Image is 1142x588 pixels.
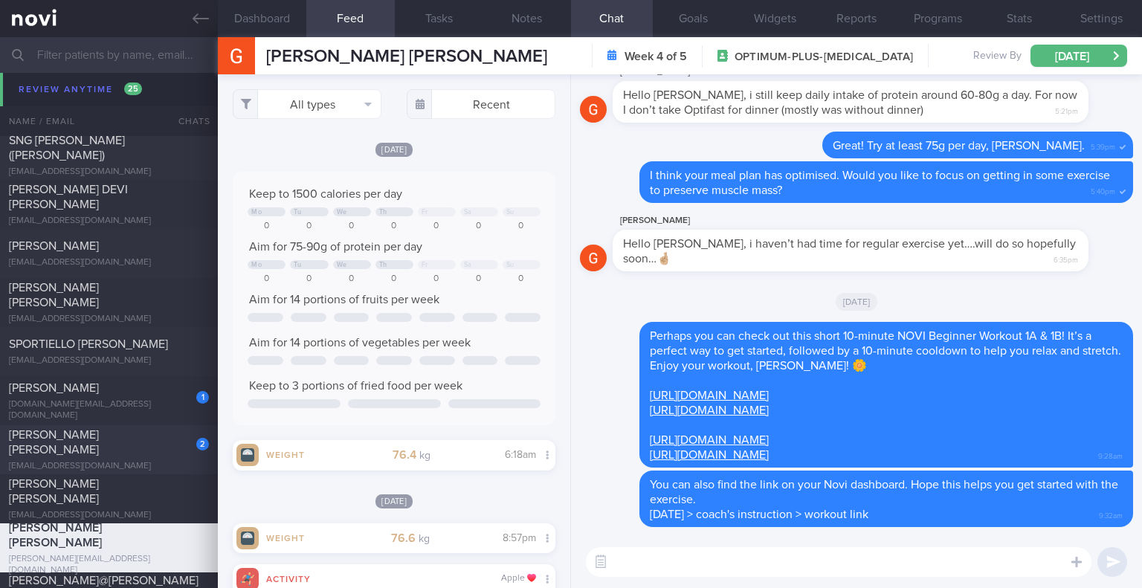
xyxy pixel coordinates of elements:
[9,554,209,576] div: [PERSON_NAME][EMAIL_ADDRESS][DOMAIN_NAME]
[1098,448,1123,462] span: 9:28am
[9,314,209,325] div: [EMAIL_ADDRESS][DOMAIN_NAME]
[9,478,99,505] span: [PERSON_NAME] [PERSON_NAME]
[9,382,99,394] span: [PERSON_NAME]
[9,510,209,521] div: [EMAIL_ADDRESS][DOMAIN_NAME]
[248,221,285,232] div: 0
[9,240,99,252] span: [PERSON_NAME]
[249,188,402,200] span: Keep to 1500 calories per day
[1030,45,1127,67] button: [DATE]
[460,274,498,285] div: 0
[650,169,1110,196] span: I think your meal plan has optimised. Would you like to focus on getting in some exercise to pres...
[375,494,413,508] span: [DATE]
[333,221,371,232] div: 0
[613,212,1133,230] div: [PERSON_NAME]
[625,49,687,64] strong: Week 4 of 5
[249,380,462,392] span: Keep to 3 portions of fried food per week
[464,261,472,269] div: Sa
[422,208,428,216] div: Fr
[259,572,318,584] div: Activity
[503,221,541,232] div: 0
[249,294,439,306] span: Aim for 14 portions of fruits per week
[1054,251,1078,265] span: 6:35pm
[833,140,1085,152] span: Great! Try at least 75g per day, [PERSON_NAME].
[501,573,536,584] div: Apple
[460,221,498,232] div: 0
[505,450,536,460] span: 6:18am
[650,508,868,520] span: [DATE] > coach's instruction > workout link
[506,208,514,216] div: Su
[9,522,102,549] span: [PERSON_NAME] [PERSON_NAME]
[379,261,387,269] div: Th
[333,274,371,285] div: 0
[375,143,413,157] span: [DATE]
[294,208,301,216] div: Tu
[248,274,285,285] div: 0
[650,479,1118,505] span: You can also find the link on your Novi dashboard. Hope this helps you get started with the exerc...
[418,221,456,232] div: 0
[9,135,125,161] span: SNG [PERSON_NAME] ([PERSON_NAME])
[266,48,547,65] span: [PERSON_NAME] [PERSON_NAME]
[1091,138,1115,152] span: 5:39pm
[418,274,456,285] div: 0
[9,282,99,308] span: [PERSON_NAME] [PERSON_NAME]
[9,355,209,366] div: [EMAIL_ADDRESS][DOMAIN_NAME]
[1099,507,1123,521] span: 9:32am
[9,338,168,350] span: SPORTIELLO [PERSON_NAME]
[1055,103,1078,117] span: 5:21pm
[506,261,514,269] div: Su
[650,449,769,461] a: [URL][DOMAIN_NAME]
[650,434,769,446] a: [URL][DOMAIN_NAME]
[196,438,209,450] div: 2
[1091,183,1115,197] span: 5:40pm
[9,461,209,472] div: [EMAIL_ADDRESS][DOMAIN_NAME]
[503,533,536,543] span: 8:57pm
[375,221,413,232] div: 0
[375,274,413,285] div: 0
[251,208,262,216] div: Mo
[9,117,209,129] div: [EMAIL_ADDRESS][DOMAIN_NAME]
[9,399,209,421] div: [DOMAIN_NAME][EMAIL_ADDRESS][DOMAIN_NAME]
[650,404,769,416] a: [URL][DOMAIN_NAME]
[419,534,430,544] small: kg
[233,89,381,119] button: All types
[391,532,416,544] strong: 76.6
[836,293,878,311] span: [DATE]
[419,450,430,461] small: kg
[623,238,1076,265] span: Hello [PERSON_NAME], i haven’t had time for regular exercise yet….will do so hopefully soon…🤞🏼
[9,257,209,268] div: [EMAIL_ADDRESS][DOMAIN_NAME]
[9,184,128,210] span: [PERSON_NAME] DEVI [PERSON_NAME]
[650,330,1121,372] span: Perhaps you can check out this short 10-minute NOVI Beginner Workout 1A & 1B! It’s a perfect way ...
[259,448,318,460] div: Weight
[9,216,209,227] div: [EMAIL_ADDRESS][DOMAIN_NAME]
[9,85,102,112] span: [PERSON_NAME], [PERSON_NAME]
[249,337,471,349] span: Aim for 14 portions of vegetables per week
[393,449,416,461] strong: 76.4
[196,391,209,404] div: 1
[9,167,209,178] div: [EMAIL_ADDRESS][DOMAIN_NAME]
[337,261,347,269] div: We
[623,89,1077,116] span: Hello [PERSON_NAME], i still keep daily intake of protein around 60-80g a day. For now I don’t ta...
[249,241,422,253] span: Aim for 75-90g of protein per day
[290,274,328,285] div: 0
[650,390,769,401] a: [URL][DOMAIN_NAME]
[290,221,328,232] div: 0
[337,208,347,216] div: We
[9,429,99,456] span: [PERSON_NAME] [PERSON_NAME]
[735,50,913,65] span: OPTIMUM-PLUS-[MEDICAL_DATA]
[503,274,541,285] div: 0
[422,261,428,269] div: Fr
[973,50,1022,63] span: Review By
[379,208,387,216] div: Th
[294,261,301,269] div: Tu
[251,261,262,269] div: Mo
[464,208,472,216] div: Sa
[259,531,318,543] div: Weight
